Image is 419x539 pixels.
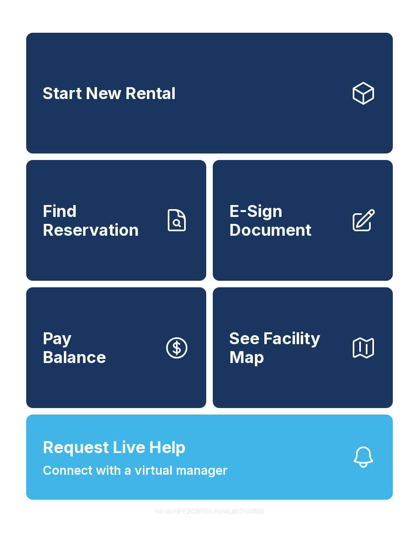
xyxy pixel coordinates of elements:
[213,160,393,281] a: E-Sign Document
[148,500,271,523] button: VersionPE2CWShLHxwLdo7nhiB05
[43,435,186,460] span: Request Live Help
[43,461,228,480] span: Connect with a virtual manager
[43,202,157,239] span: Find Reservation
[26,415,393,500] button: Request Live HelpConnect with a virtual manager
[229,202,344,239] span: E-Sign Document
[43,329,106,366] span: Pay Balance
[213,287,393,408] button: See Facility Map
[43,84,176,103] span: Start New Rental
[26,160,206,281] a: Find Reservation
[26,33,393,153] a: Start New Rental
[229,329,344,366] span: See Facility Map
[26,287,206,408] a: PayBalance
